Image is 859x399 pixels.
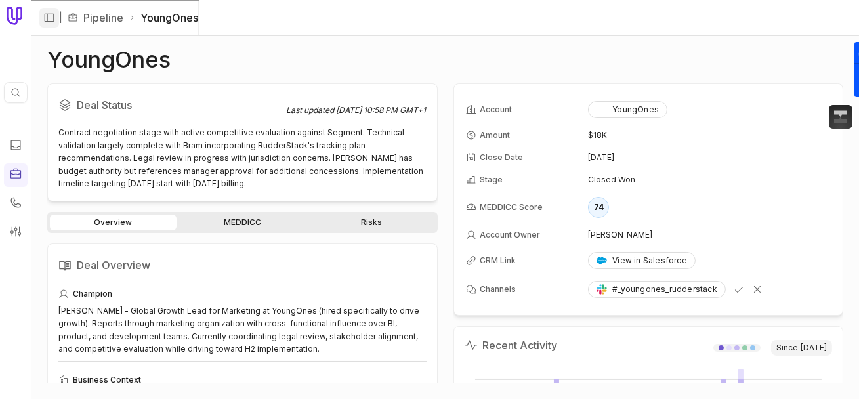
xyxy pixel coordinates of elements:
[47,52,171,68] h1: YoungOnes
[465,337,558,353] h2: Recent Activity
[480,284,516,295] span: Channels
[588,252,696,269] a: View in Salesforce
[801,343,827,353] time: [DATE]
[179,215,306,230] a: MEDDICC
[588,281,726,298] a: #_youngones_rudderstack
[58,255,427,276] h2: Deal Overview
[588,197,609,218] div: 74
[588,101,667,118] button: YoungOnes
[308,215,435,230] a: Risks
[129,10,198,26] li: YoungOnes
[287,105,427,115] div: Last updated
[480,255,516,266] span: CRM Link
[337,105,427,115] time: [DATE] 10:58 PM GMT+1
[597,104,659,115] div: YoungOnes
[749,282,765,297] button: Reject
[58,304,427,356] div: [PERSON_NAME] - Global Growth Lead for Marketing at YoungOnes (hired specifically to drive growth...
[58,372,427,388] div: Business Context
[50,215,177,230] a: Overview
[480,152,524,163] span: Close Date
[588,169,831,190] td: Closed Won
[480,130,511,140] span: Amount
[58,126,427,190] div: Contract negotiation stage with active competitive evaluation against Segment. Technical validati...
[588,125,831,146] td: $18K
[588,224,831,245] td: [PERSON_NAME]
[480,202,543,213] span: MEDDICC Score
[39,8,59,28] button: Expand sidebar
[480,175,503,185] span: Stage
[58,286,427,302] div: Champion
[588,152,614,163] time: [DATE]
[597,255,687,266] div: View in Salesforce
[59,10,62,26] span: |
[597,284,717,295] div: #_youngones_rudderstack
[771,340,832,356] span: Since
[83,10,123,26] a: Pipeline
[480,230,541,240] span: Account Owner
[480,104,513,115] span: Account
[58,94,287,115] h2: Deal Status
[731,282,747,297] button: Confirm and add @Useful to this channel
